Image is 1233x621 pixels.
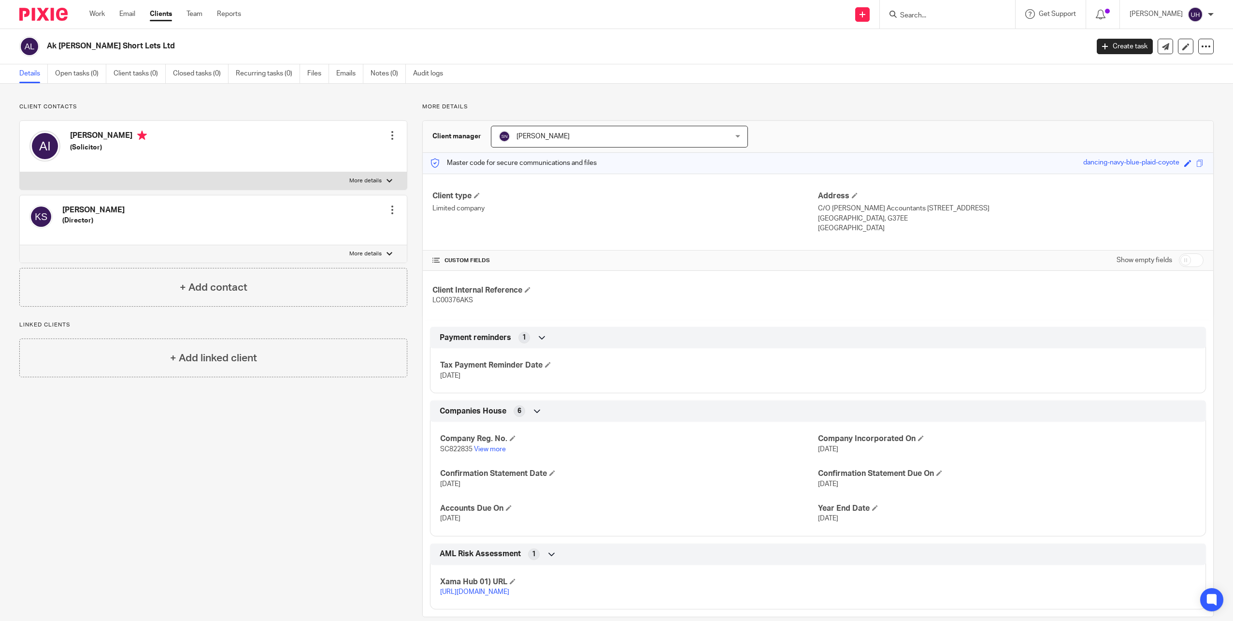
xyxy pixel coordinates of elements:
[349,250,382,258] p: More details
[173,64,229,83] a: Closed tasks (0)
[818,204,1204,213] p: C/O [PERSON_NAME] Accountants [STREET_ADDRESS]
[899,12,986,20] input: Search
[818,503,1196,514] h4: Year End Date
[432,191,818,201] h4: Client type
[413,64,450,83] a: Audit logs
[150,9,172,19] a: Clients
[818,446,838,453] span: [DATE]
[336,64,363,83] a: Emails
[440,577,818,587] h4: Xama Hub 01) URL
[19,8,68,21] img: Pixie
[70,143,147,152] h5: (Solicitor)
[137,131,147,140] i: Primary
[432,285,818,296] h4: Client Internal Reference
[29,205,53,228] img: svg%3E
[440,434,818,444] h4: Company Reg. No.
[89,9,105,19] a: Work
[440,481,460,488] span: [DATE]
[62,216,125,225] h5: (Director)
[440,589,509,595] a: [URL][DOMAIN_NAME]
[522,333,526,342] span: 1
[440,333,511,343] span: Payment reminders
[440,515,460,522] span: [DATE]
[70,131,147,143] h4: [PERSON_NAME]
[432,204,818,213] p: Limited company
[62,205,125,215] h4: [PERSON_NAME]
[186,9,202,19] a: Team
[19,103,407,111] p: Client contacts
[532,549,536,559] span: 1
[440,503,818,514] h4: Accounts Due On
[1188,7,1203,22] img: svg%3E
[19,64,48,83] a: Details
[55,64,106,83] a: Open tasks (0)
[422,103,1214,111] p: More details
[474,446,506,453] a: View more
[440,360,818,370] h4: Tax Payment Reminder Date
[29,131,60,162] img: svg%3E
[432,132,481,141] h3: Client manager
[217,9,241,19] a: Reports
[440,469,818,479] h4: Confirmation Statement Date
[1130,9,1183,19] p: [PERSON_NAME]
[517,406,521,416] span: 6
[818,434,1196,444] h4: Company Incorporated On
[114,64,166,83] a: Client tasks (0)
[19,321,407,329] p: Linked clients
[432,257,818,265] h4: CUSTOM FIELDS
[307,64,329,83] a: Files
[236,64,300,83] a: Recurring tasks (0)
[818,469,1196,479] h4: Confirmation Statement Due On
[516,133,570,140] span: [PERSON_NAME]
[19,36,40,57] img: svg%3E
[440,372,460,379] span: [DATE]
[1083,158,1179,169] div: dancing-navy-blue-plaid-coyote
[47,41,875,51] h2: Ak [PERSON_NAME] Short Lets Ltd
[440,549,521,559] span: AML Risk Assessment
[818,191,1204,201] h4: Address
[371,64,406,83] a: Notes (0)
[1039,11,1076,17] span: Get Support
[818,223,1204,233] p: [GEOGRAPHIC_DATA]
[349,177,382,185] p: More details
[119,9,135,19] a: Email
[432,297,473,304] span: LC00376AKS
[170,351,257,366] h4: + Add linked client
[499,131,510,142] img: svg%3E
[180,280,247,295] h4: + Add contact
[818,214,1204,223] p: [GEOGRAPHIC_DATA], G37EE
[818,515,838,522] span: [DATE]
[440,446,473,453] span: SC822835
[440,406,506,416] span: Companies House
[1117,255,1172,265] label: Show empty fields
[1097,39,1153,54] a: Create task
[818,481,838,488] span: [DATE]
[430,158,597,168] p: Master code for secure communications and files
